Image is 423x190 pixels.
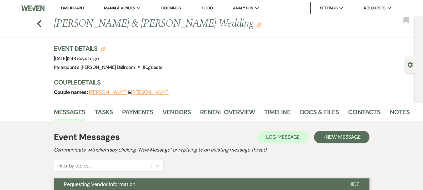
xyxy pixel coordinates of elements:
[256,22,261,28] button: Edit
[161,5,181,11] a: Bookings
[64,181,135,187] span: Requesting Vendor Information
[364,5,385,11] span: Resources
[257,131,308,143] button: Log Message
[266,134,300,140] span: Log Message
[68,55,99,62] span: 248 days to go
[201,5,213,11] a: To Do
[390,107,410,121] a: Notes
[54,78,405,87] h3: Couple Details
[54,146,369,154] h2: Communicate with clients by clicking "New Message" or replying to an existing message thread.
[314,131,369,143] button: +New Message
[67,55,99,62] span: |
[54,107,85,121] a: Messages
[162,107,191,121] a: Vendors
[326,134,360,140] span: New Message
[54,16,334,31] h1: [PERSON_NAME] & [PERSON_NAME] Wedding
[57,162,91,170] div: Filter by topics...
[89,90,128,95] button: [PERSON_NAME]
[142,64,162,70] span: 110 guests
[95,107,113,121] a: Tasks
[122,107,153,121] a: Payments
[21,2,45,15] img: Weven Logo
[54,64,135,70] span: Paramount's [PERSON_NAME] Ballroom
[54,55,99,62] span: [DATE]
[61,5,84,11] a: Dashboard
[104,5,135,11] span: Manage Venues
[407,61,413,67] button: Open lead details
[89,89,170,95] span: &
[320,5,338,11] span: Settings
[131,90,170,95] button: [PERSON_NAME]
[200,107,255,121] a: Rental Overview
[233,5,253,11] span: Analytics
[54,89,89,95] span: Couple names:
[54,44,162,53] h3: Event Details
[348,107,380,121] a: Contacts
[264,107,291,121] a: Timeline
[300,107,339,121] a: Docs & Files
[348,181,359,187] span: Hide
[54,131,120,144] h1: Event Messages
